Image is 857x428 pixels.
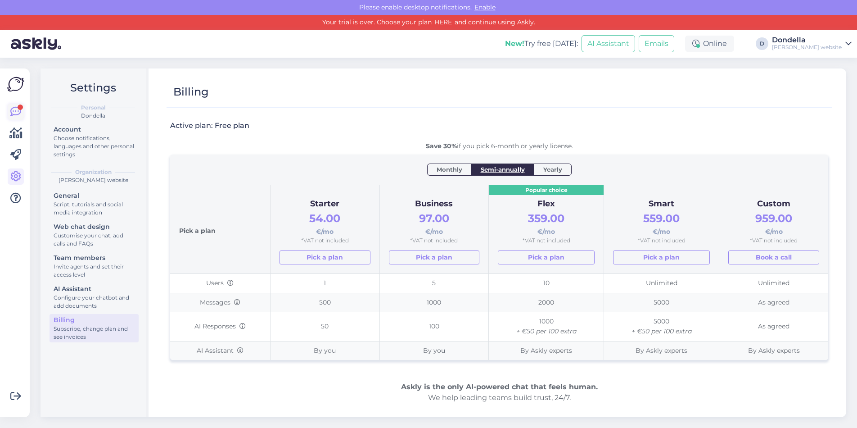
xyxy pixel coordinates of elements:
div: Smart [613,198,710,210]
div: €/mo [389,210,480,237]
td: 5000 [604,293,719,312]
div: [PERSON_NAME] website [48,176,139,184]
span: Yearly [543,165,562,174]
div: Billing [173,83,209,100]
td: By Askly experts [489,341,604,360]
div: *VAT not included [389,237,480,245]
span: 959.00 [755,212,792,225]
b: New! [505,39,524,48]
div: Choose notifications, languages and other personal settings [54,134,135,159]
td: As agreed [719,293,828,312]
div: We help leading teams build trust, 24/7. [170,382,828,403]
td: 1000 [379,293,489,312]
div: Custom [728,198,819,210]
div: Dondella [772,36,842,44]
img: Askly Logo [7,76,24,93]
div: *VAT not included [613,237,710,245]
span: 559.00 [643,212,680,225]
span: Semi-annually [481,165,525,174]
td: 5 [379,273,489,293]
div: Invite agents and set their access level [54,263,135,279]
td: By you [270,341,379,360]
span: 54.00 [309,212,340,225]
div: Online [685,36,734,52]
h3: Active plan: Free plan [170,121,249,131]
div: Account [54,125,135,134]
div: Pick a plan [179,194,261,264]
button: Emails [639,35,674,52]
a: Web chat designCustomise your chat, add calls and FAQs [50,221,139,249]
div: *VAT not included [728,237,819,245]
span: 97.00 [419,212,449,225]
a: AccountChoose notifications, languages and other personal settings [50,123,139,160]
i: + €50 per 100 extra [516,327,577,335]
div: Billing [54,315,135,325]
td: Messages [170,293,270,312]
td: 5000 [604,312,719,341]
a: BillingSubscribe, change plan and see invoices [50,314,139,342]
div: Dondella [48,112,139,120]
div: Subscribe, change plan and see invoices [54,325,135,341]
button: AI Assistant [582,35,635,52]
td: By Askly experts [719,341,828,360]
a: Pick a plan [280,250,370,264]
a: AI AssistantConfigure your chatbot and add documents [50,283,139,311]
b: Personal [81,104,106,112]
td: Unlimited [604,273,719,293]
div: Configure your chatbot and add documents [54,294,135,310]
b: Save 30% [426,142,457,150]
a: Team membersInvite agents and set their access level [50,252,139,280]
div: AI Assistant [54,284,135,294]
div: General [54,191,135,200]
div: if you pick 6-month or yearly license. [170,141,828,151]
div: Web chat design [54,222,135,232]
td: 500 [270,293,379,312]
td: 1000 [489,312,604,341]
td: By Askly experts [604,341,719,360]
span: Enable [472,3,498,11]
td: AI Assistant [170,341,270,360]
div: [PERSON_NAME] website [772,44,842,51]
td: 100 [379,312,489,341]
a: GeneralScript, tutorials and social media integration [50,190,139,218]
a: Pick a plan [498,250,595,264]
td: 2000 [489,293,604,312]
div: D [756,37,768,50]
div: Team members [54,253,135,263]
td: AI Responses [170,312,270,341]
div: Try free [DATE]: [505,38,578,49]
td: 10 [489,273,604,293]
a: Dondella[PERSON_NAME] website [772,36,852,51]
div: €/mo [498,210,595,237]
div: Popular choice [489,185,604,196]
a: Pick a plan [613,250,710,264]
div: €/mo [280,210,370,237]
div: €/mo [613,210,710,237]
div: €/mo [728,210,819,237]
span: Monthly [437,165,462,174]
td: 50 [270,312,379,341]
td: Unlimited [719,273,828,293]
div: Customise your chat, add calls and FAQs [54,232,135,248]
div: Flex [498,198,595,210]
td: By you [379,341,489,360]
h2: Settings [48,79,139,96]
b: Askly is the only AI-powered chat that feels human. [401,382,598,391]
a: HERE [432,18,455,26]
td: As agreed [719,312,828,341]
td: 1 [270,273,379,293]
i: + €50 per 100 extra [631,327,692,335]
b: Organization [75,168,112,176]
a: Pick a plan [389,250,480,264]
div: Business [389,198,480,210]
div: Script, tutorials and social media integration [54,200,135,217]
div: *VAT not included [498,237,595,245]
button: Book a call [728,250,819,264]
div: *VAT not included [280,237,370,245]
div: Starter [280,198,370,210]
td: Users [170,273,270,293]
span: 359.00 [528,212,564,225]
